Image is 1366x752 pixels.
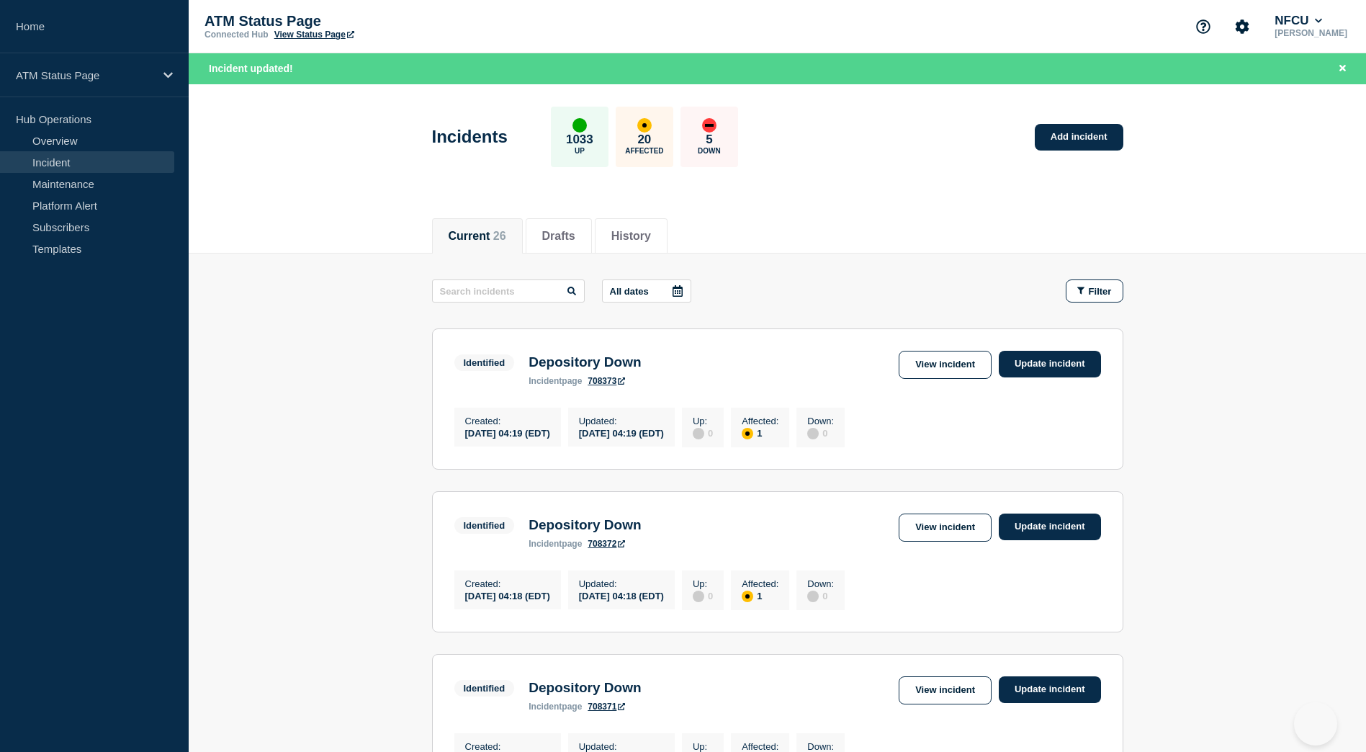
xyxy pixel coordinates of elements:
[742,428,753,439] div: affected
[529,376,562,386] span: incident
[807,741,834,752] p: Down :
[575,147,585,155] p: Up
[588,539,625,549] a: 708372
[1035,124,1123,151] a: Add incident
[807,416,834,426] p: Down :
[1334,61,1352,77] button: Close banner
[693,428,704,439] div: disabled
[1272,28,1350,38] p: [PERSON_NAME]
[209,63,293,74] span: Incident updated!
[899,514,992,542] a: View incident
[807,578,834,589] p: Down :
[610,286,649,297] p: All dates
[899,351,992,379] a: View incident
[432,279,585,303] input: Search incidents
[807,426,834,439] div: 0
[205,30,269,40] p: Connected Hub
[529,376,582,386] p: page
[579,426,664,439] div: [DATE] 04:19 (EDT)
[432,127,508,147] h1: Incidents
[529,702,582,712] p: page
[807,428,819,439] div: disabled
[637,133,651,147] p: 20
[999,514,1101,540] a: Update incident
[1089,286,1112,297] span: Filter
[807,589,834,602] div: 0
[493,230,506,242] span: 26
[588,702,625,712] a: 708371
[529,680,641,696] h3: Depository Down
[693,589,713,602] div: 0
[572,118,587,133] div: up
[579,416,664,426] p: Updated :
[465,416,550,426] p: Created :
[529,539,582,549] p: page
[693,416,713,426] p: Up :
[465,589,550,601] div: [DATE] 04:18 (EDT)
[465,741,550,752] p: Created :
[1066,279,1123,303] button: Filter
[693,578,713,589] p: Up :
[693,741,713,752] p: Up :
[702,118,716,133] div: down
[611,230,651,243] button: History
[579,578,664,589] p: Updated :
[579,589,664,601] div: [DATE] 04:18 (EDT)
[529,539,562,549] span: incident
[16,69,154,81] p: ATM Status Page
[1294,702,1337,746] iframe: Help Scout Beacon - Open
[602,279,691,303] button: All dates
[454,354,515,371] span: Identified
[693,426,713,439] div: 0
[205,13,493,30] p: ATM Status Page
[454,517,515,534] span: Identified
[449,230,506,243] button: Current 26
[542,230,575,243] button: Drafts
[742,416,778,426] p: Affected :
[742,741,778,752] p: Affected :
[698,147,721,155] p: Down
[529,354,641,370] h3: Depository Down
[899,676,992,704] a: View incident
[588,376,625,386] a: 708373
[1188,12,1218,42] button: Support
[529,517,641,533] h3: Depository Down
[742,578,778,589] p: Affected :
[742,591,753,602] div: affected
[465,578,550,589] p: Created :
[807,591,819,602] div: disabled
[706,133,712,147] p: 5
[579,741,664,752] p: Updated :
[529,702,562,712] span: incident
[693,591,704,602] div: disabled
[999,351,1101,377] a: Update incident
[1272,14,1325,28] button: NFCU
[999,676,1101,703] a: Update incident
[1227,12,1257,42] button: Account settings
[465,426,550,439] div: [DATE] 04:19 (EDT)
[742,589,778,602] div: 1
[625,147,663,155] p: Affected
[637,118,652,133] div: affected
[274,30,354,40] a: View Status Page
[566,133,593,147] p: 1033
[742,426,778,439] div: 1
[454,680,515,697] span: Identified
